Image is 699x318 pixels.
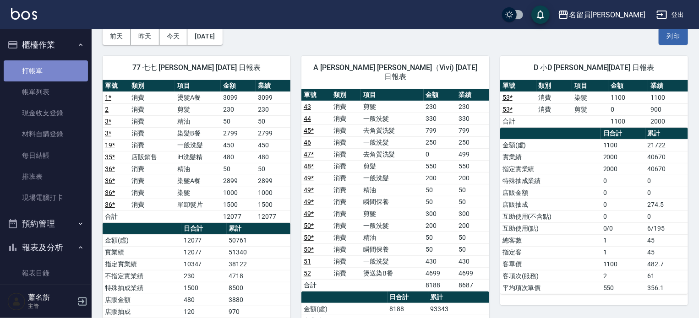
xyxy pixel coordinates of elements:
td: 2799 [256,127,290,139]
td: 特殊抽成業績 [500,175,601,187]
th: 累計 [645,128,688,140]
td: 金額(虛) [500,139,601,151]
td: 消費 [331,113,361,124]
th: 金額 [221,80,256,92]
td: 50 [424,243,457,255]
th: 累計 [428,291,489,303]
td: 一般洗髮 [361,220,424,232]
td: 消費 [331,208,361,220]
td: 50 [456,232,489,243]
td: 230 [181,270,227,282]
td: 8188 [424,279,457,291]
td: 燙髮A餐 [175,92,221,103]
td: 480 [221,151,256,163]
td: 消費 [331,243,361,255]
button: 登出 [653,6,688,23]
td: 120 [181,306,227,318]
th: 類別 [536,80,573,92]
td: 店販抽成 [103,306,181,318]
td: 200 [456,172,489,184]
td: 染髮B餐 [175,127,221,139]
td: 店販金額 [500,187,601,199]
a: 現場電腦打卡 [4,187,88,208]
td: 互助使用(點) [500,222,601,234]
td: 50 [456,196,489,208]
td: 消費 [331,267,361,279]
td: 2000 [648,115,688,127]
td: 480 [256,151,290,163]
td: 消費 [331,255,361,267]
img: Logo [11,8,37,20]
td: 去角質洗髮 [361,148,424,160]
h5: 蕭名旂 [28,293,75,302]
th: 項目 [175,80,221,92]
td: 799 [456,124,489,136]
td: 合計 [500,115,536,127]
td: 消費 [129,115,175,127]
td: 550 [424,160,457,172]
td: 1 [601,246,645,258]
td: 特殊抽成業績 [103,282,181,294]
td: 瞬間保養 [361,196,424,208]
td: 250 [456,136,489,148]
th: 項目 [572,80,608,92]
td: 61 [645,270,688,282]
td: 0 [601,175,645,187]
td: 230 [456,101,489,113]
td: 50 [456,184,489,196]
td: 指定實業績 [103,258,181,270]
table: a dense table [500,80,688,128]
td: 50 [256,163,290,175]
td: 剪髮 [361,208,424,220]
td: 0 [608,103,648,115]
td: 剪髮 [361,101,424,113]
td: 1100 [608,92,648,103]
td: 45 [645,234,688,246]
td: 1 [601,234,645,246]
td: 1500 [221,199,256,210]
td: 50 [456,243,489,255]
td: 消費 [536,103,573,115]
td: 消費 [331,184,361,196]
span: D 小D [PERSON_NAME][DATE] 日報表 [511,63,677,72]
td: 一般洗髮 [175,139,221,151]
td: 0 [424,148,457,160]
th: 單號 [301,89,331,101]
a: 現金收支登錄 [4,102,88,124]
td: 50 [221,115,256,127]
td: 0 [601,187,645,199]
td: 1100 [601,139,645,151]
td: 1100 [648,92,688,103]
td: 900 [648,103,688,115]
p: 主管 [28,302,75,310]
td: 消費 [331,124,361,136]
td: 2899 [221,175,256,187]
td: 一般洗髮 [361,255,424,267]
td: 1500 [256,199,290,210]
td: 消費 [129,187,175,199]
td: 356.1 [645,282,688,294]
td: 消費 [331,101,361,113]
button: [DATE] [187,28,222,45]
td: 230 [424,101,457,113]
td: 274.5 [645,199,688,210]
td: 0 [601,199,645,210]
th: 業績 [256,80,290,92]
td: 消費 [331,232,361,243]
a: 打帳單 [4,60,88,81]
th: 類別 [331,89,361,101]
td: 消費 [129,92,175,103]
td: 店販抽成 [500,199,601,210]
td: 1500 [181,282,227,294]
span: A [PERSON_NAME] [PERSON_NAME]（Vivi) [DATE] 日報表 [312,63,478,81]
td: 剪髮 [572,103,608,115]
td: 51340 [227,246,290,258]
td: 染髮 [572,92,608,103]
a: 店家日報表 [4,284,88,305]
td: 消費 [129,175,175,187]
td: 2 [601,270,645,282]
td: 精油 [175,115,221,127]
th: 單號 [103,80,129,92]
td: 40670 [645,163,688,175]
td: 互助使用(不含點) [500,210,601,222]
